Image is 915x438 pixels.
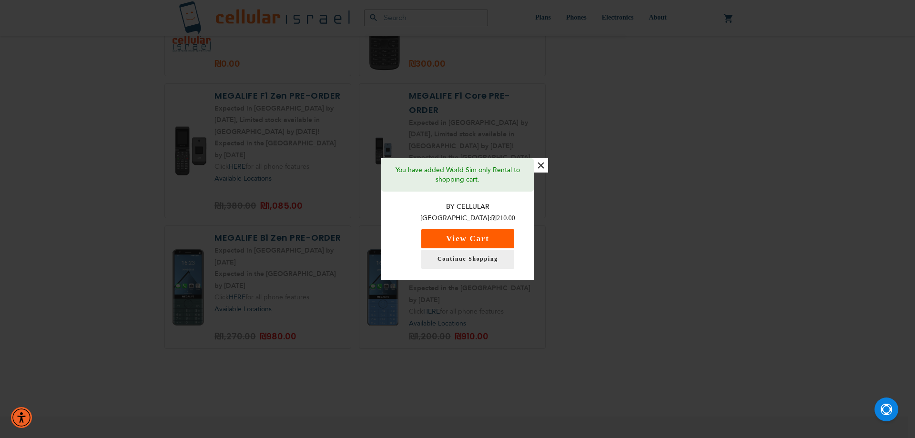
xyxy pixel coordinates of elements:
button: View Cart [421,229,514,248]
div: Accessibility Menu [11,407,32,428]
a: Continue Shopping [421,250,514,269]
span: ₪210.00 [491,214,515,222]
img: download_1_ [391,226,402,245]
button: × [534,158,548,173]
p: You have added World Sim only Rental to shopping cart. [388,165,527,184]
p: By Cellular [GEOGRAPHIC_DATA]: [411,201,524,224]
